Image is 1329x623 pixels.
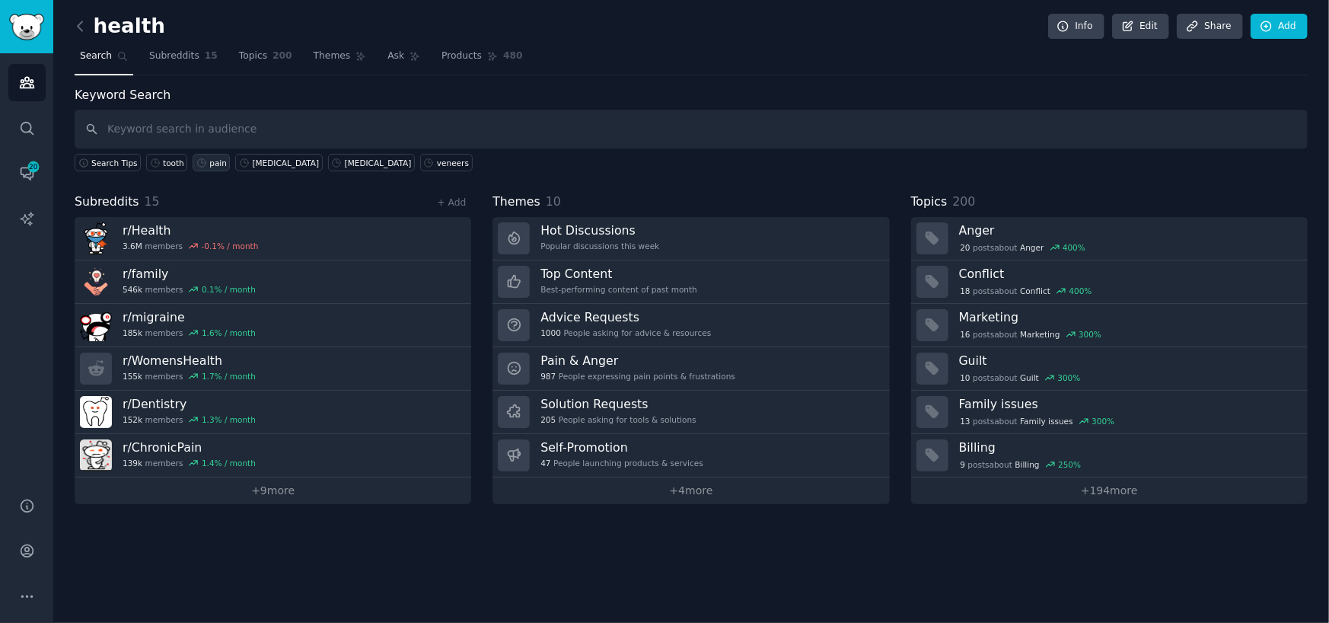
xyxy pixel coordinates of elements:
[492,193,540,212] span: Themes
[314,50,351,63] span: Themes
[75,44,133,75] a: Search
[492,304,889,347] a: Advice Requests1000People asking for advice & resources
[382,44,425,75] a: Ask
[202,414,256,425] div: 1.3 % / month
[75,154,141,171] button: Search Tips
[911,304,1308,347] a: Marketing16postsaboutMarketing300%
[1020,242,1044,253] span: Anger
[911,217,1308,260] a: Anger20postsaboutAnger400%
[1251,14,1308,40] a: Add
[960,242,970,253] span: 20
[205,50,218,63] span: 15
[235,154,322,171] a: [MEDICAL_DATA]
[540,414,696,425] div: People asking for tools & solutions
[959,241,1087,254] div: post s about
[911,478,1308,504] a: +194more
[1112,14,1169,40] a: Edit
[492,434,889,478] a: Self-Promotion47People launching products & services
[420,154,473,171] a: veneers
[952,194,975,209] span: 200
[144,44,223,75] a: Subreddits15
[75,88,171,102] label: Keyword Search
[202,458,256,468] div: 1.4 % / month
[911,260,1308,304] a: Conflict18postsaboutConflict400%
[146,154,187,171] a: tooth
[123,284,256,295] div: members
[540,284,697,295] div: Best-performing content of past month
[540,458,550,468] span: 47
[959,396,1297,412] h3: Family issues
[123,371,142,382] span: 155k
[123,241,142,251] span: 3.6M
[8,155,46,192] a: 20
[540,309,711,325] h3: Advice Requests
[149,50,199,63] span: Subreddits
[540,396,696,412] h3: Solution Requests
[202,371,256,382] div: 1.7 % / month
[437,158,469,168] div: veneers
[540,327,711,338] div: People asking for advice & resources
[911,391,1308,434] a: Family issues13postsaboutFamily issues300%
[540,353,735,369] h3: Pain & Anger
[75,391,471,434] a: r/Dentistry152kmembers1.3% / month
[123,414,256,425] div: members
[75,110,1308,149] input: Keyword search in audience
[308,44,372,75] a: Themes
[959,266,1297,282] h3: Conflict
[145,194,160,209] span: 15
[80,50,112,63] span: Search
[911,434,1308,478] a: Billing9postsaboutBilling250%
[75,347,471,391] a: r/WomensHealth155kmembers1.7% / month
[252,158,319,168] div: [MEDICAL_DATA]
[123,414,142,425] span: 152k
[959,222,1297,238] h3: Anger
[123,327,256,338] div: members
[123,266,256,282] h3: r/ family
[1092,416,1114,427] div: 300 %
[123,371,256,382] div: members
[540,371,556,382] span: 987
[123,327,142,338] span: 185k
[540,414,556,425] span: 205
[1020,329,1060,340] span: Marketing
[960,416,970,427] span: 13
[1058,459,1081,470] div: 250 %
[123,353,256,369] h3: r/ WomensHealth
[123,309,256,325] h3: r/ migraine
[911,347,1308,391] a: Guilt10postsaboutGuilt300%
[441,50,482,63] span: Products
[959,439,1297,455] h3: Billing
[75,478,471,504] a: +9more
[959,371,1082,385] div: post s about
[345,158,412,168] div: [MEDICAL_DATA]
[123,396,256,412] h3: r/ Dentistry
[123,439,256,455] h3: r/ ChronicPain
[123,241,258,251] div: members
[202,284,256,295] div: 0.1 % / month
[540,266,697,282] h3: Top Content
[27,161,40,172] span: 20
[75,434,471,478] a: r/ChronicPain139kmembers1.4% / month
[540,241,659,251] div: Popular discussions this week
[540,371,735,382] div: People expressing pain points & frustrations
[960,329,970,340] span: 16
[239,50,267,63] span: Topics
[959,414,1116,428] div: post s about
[209,158,227,168] div: pain
[1020,372,1039,383] span: Guilt
[387,50,404,63] span: Ask
[960,459,965,470] span: 9
[80,439,112,471] img: ChronicPain
[1048,14,1104,40] a: Info
[80,309,112,341] img: migraine
[202,241,259,251] div: -0.1 % / month
[911,193,948,212] span: Topics
[91,158,138,168] span: Search Tips
[234,44,298,75] a: Topics200
[123,284,142,295] span: 546k
[960,286,970,296] span: 18
[492,347,889,391] a: Pain & Anger987People expressing pain points & frustrations
[163,158,184,168] div: tooth
[1015,459,1040,470] span: Billing
[123,222,258,238] h3: r/ Health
